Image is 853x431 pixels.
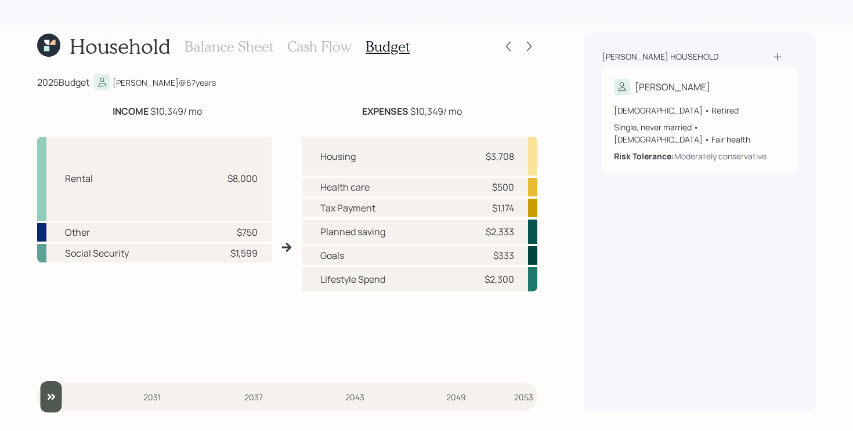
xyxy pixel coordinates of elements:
div: $10,349 / mo [362,104,462,118]
div: Tax Payment [320,201,375,215]
div: Rental [65,171,93,185]
div: $8,000 [227,171,258,185]
div: $2,333 [486,225,514,239]
div: Moderately conservative [674,150,767,162]
div: Social Security [65,246,129,260]
div: [DEMOGRAPHIC_DATA] • Retired [614,104,786,116]
div: [PERSON_NAME] household [602,51,718,63]
b: INCOME [113,105,149,118]
h3: Budget [366,38,410,55]
div: $750 [237,225,258,239]
b: Risk Tolerance: [614,151,674,162]
div: $1,174 [492,201,514,215]
div: $1,599 [230,246,258,260]
h3: Balance Sheet [185,38,273,55]
div: $10,349 / mo [113,104,202,118]
h1: Household [70,34,171,59]
b: EXPENSES [362,105,409,118]
div: $333 [493,249,514,262]
div: Single, never married • [DEMOGRAPHIC_DATA] • Fair health [614,121,786,145]
div: $2,300 [485,272,514,286]
div: [PERSON_NAME] @ 67 years [113,76,216,89]
div: Other [65,225,90,239]
div: [PERSON_NAME] [635,80,710,94]
div: Health care [320,180,370,194]
div: $3,708 [486,149,514,163]
div: $500 [492,180,514,194]
div: Planned saving [320,225,385,239]
div: Goals [320,249,344,262]
h3: Cash Flow [287,38,352,55]
div: 2025 Budget [37,75,89,89]
div: Lifestyle Spend [320,272,385,286]
div: Housing [320,149,356,163]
